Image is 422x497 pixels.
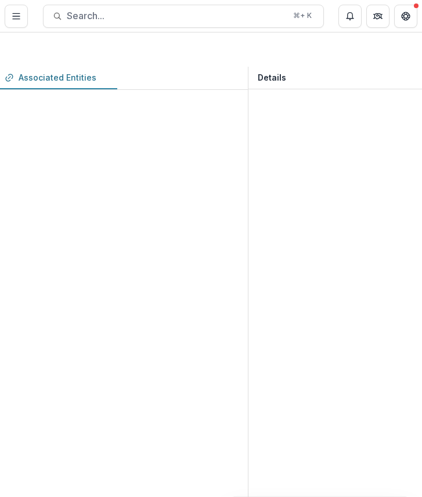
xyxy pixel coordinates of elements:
[366,5,389,28] button: Partners
[258,71,286,84] p: Details
[43,5,324,28] button: Search...
[19,71,96,84] div: Associated Entities
[338,5,362,28] button: Notifications
[394,5,417,28] button: Get Help
[67,10,286,21] span: Search...
[291,9,314,22] div: ⌘ + K
[5,5,28,28] button: Toggle Menu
